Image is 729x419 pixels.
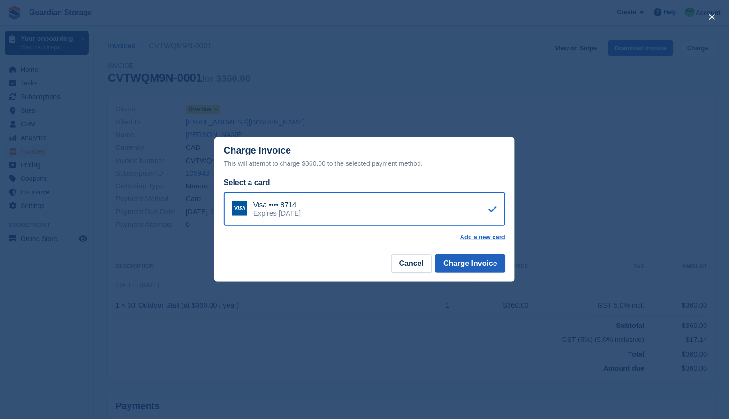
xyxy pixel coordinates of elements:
button: Cancel [391,254,432,273]
img: Visa Logo [232,201,247,216]
button: close [705,9,720,24]
a: Add a new card [460,233,505,241]
button: Charge Invoice [435,254,505,273]
div: Visa •••• 8714 [253,201,301,209]
div: Select a card [224,177,505,188]
div: This will attempt to charge $360.00 to the selected payment method. [224,158,505,169]
div: Expires [DATE] [253,209,301,217]
div: Charge Invoice [224,145,505,169]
